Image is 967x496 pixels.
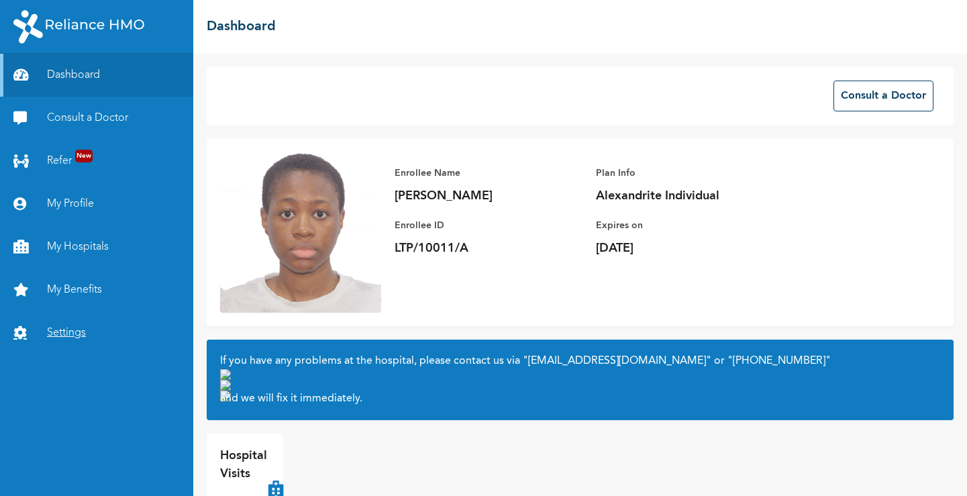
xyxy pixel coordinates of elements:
[523,356,711,366] a: "[EMAIL_ADDRESS][DOMAIN_NAME]"
[395,217,582,234] p: Enrollee ID
[220,380,940,391] span: Click to call
[220,353,940,407] h2: If you have any problems at the hospital, please contact us via or and we will fix it immediately.
[220,380,940,391] img: phone.svg
[220,152,381,313] img: Enrollee
[207,17,276,37] h2: Dashboard
[220,391,940,401] span: Click to Send SMS
[596,217,784,234] p: Expires on
[220,369,940,380] img: voice-icon.svg
[833,81,933,111] button: Consult a Doctor
[395,240,582,256] p: LTP/10011/A
[220,369,940,380] a: Click to Call
[727,356,831,366] a: "[PHONE_NUMBER]"
[13,10,144,44] img: RelianceHMO's Logo
[596,165,784,181] p: Plan Info
[75,150,93,162] span: New
[220,391,940,401] img: sms.svg
[220,447,267,483] p: Hospital Visits
[596,188,784,204] p: Alexandrite Individual
[596,240,784,256] p: [DATE]
[395,188,582,204] p: [PERSON_NAME]
[395,165,582,181] p: Enrollee Name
